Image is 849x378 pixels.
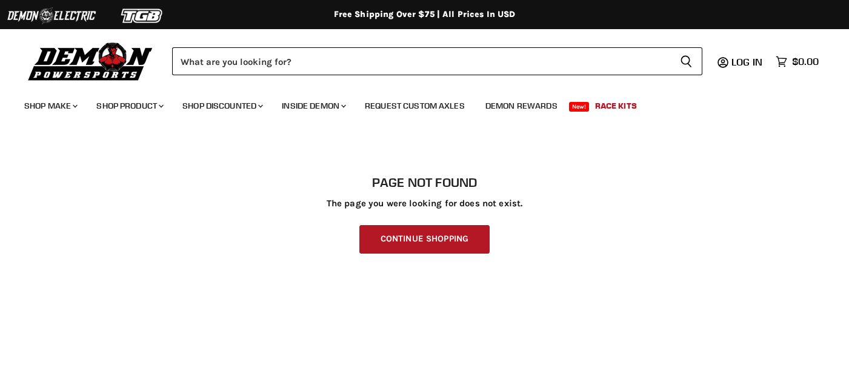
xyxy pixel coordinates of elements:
a: Demon Rewards [476,93,567,118]
span: $0.00 [792,56,819,67]
a: Inside Demon [273,93,353,118]
a: $0.00 [770,53,825,70]
span: Log in [731,56,762,68]
a: Shop Discounted [173,93,270,118]
button: Search [670,47,702,75]
img: Demon Electric Logo 2 [6,4,97,27]
form: Product [172,47,702,75]
a: Shop Product [87,93,171,118]
img: TGB Logo 2 [97,4,188,27]
a: Request Custom Axles [356,93,474,118]
a: Shop Make [15,93,85,118]
h1: Page not found [24,175,825,190]
a: Race Kits [586,93,646,118]
a: Log in [726,56,770,67]
span: New! [569,102,590,112]
p: The page you were looking for does not exist. [24,198,825,209]
ul: Main menu [15,89,816,118]
a: Continue Shopping [359,225,490,254]
img: Demon Powersports [24,39,157,83]
input: Search [172,47,670,75]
